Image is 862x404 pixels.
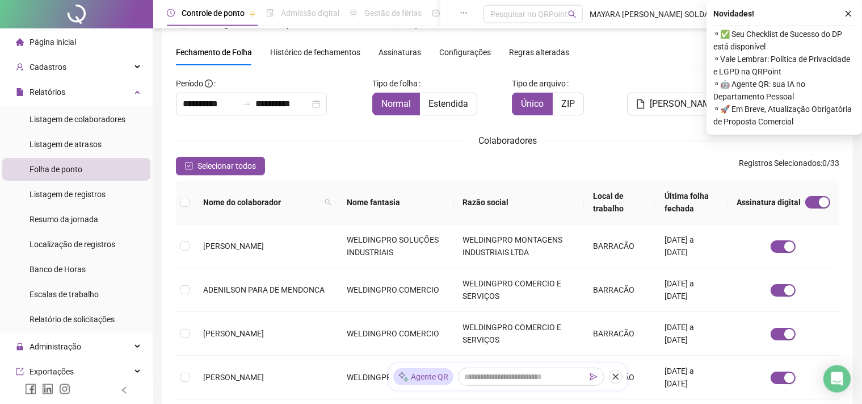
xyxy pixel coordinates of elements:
[16,343,24,351] span: lock
[655,181,728,224] th: Última folha fechada
[713,103,855,128] span: ⚬ 🚀 Em Breve, Atualização Obrigatória de Proposta Comercial
[584,181,655,224] th: Local de trabalho
[30,88,65,97] span: Relatórios
[30,290,99,299] span: Escalas de trabalho
[844,10,852,18] span: close
[182,9,245,18] span: Controle de ponto
[428,98,468,109] span: Estendida
[454,224,585,268] td: WELDINGPRO MONTAGENS INDUSTRIAIS LTDA
[30,140,102,149] span: Listagem de atrasos
[203,241,264,251] span: [PERSON_NAME]
[364,9,422,18] span: Gestão de férias
[176,79,203,88] span: Período
[612,373,620,381] span: close
[590,373,598,381] span: send
[512,77,566,90] span: Tipo de arquivo
[242,99,251,109] span: to
[30,38,76,47] span: Página inicial
[439,48,491,56] span: Configurações
[30,342,81,351] span: Administração
[322,194,334,211] span: search
[636,99,645,109] span: file
[478,135,537,146] span: Colaboradores
[739,159,821,168] span: Registros Selecionados
[270,48,360,57] span: Histórico de fechamentos
[432,9,440,17] span: dashboard
[584,268,655,312] td: BARRACÃO
[627,93,727,115] button: [PERSON_NAME]
[561,98,575,109] span: ZIP
[338,356,454,399] td: WELDINGPRO COMERCIO
[203,285,325,294] span: ADENILSON PARA DE MENDONCA
[737,196,801,209] span: Assinatura digital
[338,224,454,268] td: WELDINGPRO SOLUÇÕES INDUSTRIAIS
[30,240,115,249] span: Localização de registros
[655,224,728,268] td: [DATE] a [DATE]
[16,63,24,71] span: user-add
[584,224,655,268] td: BARRACÃO
[281,9,339,18] span: Admissão digital
[521,98,544,109] span: Único
[16,368,24,376] span: export
[30,215,98,224] span: Resumo da jornada
[460,9,468,17] span: ellipsis
[713,78,855,103] span: ⚬ 🤖 Agente QR: sua IA no Departamento Pessoal
[713,28,855,53] span: ⚬ ✅ Seu Checklist de Sucesso do DP está disponível
[25,384,36,395] span: facebook
[30,265,86,274] span: Banco de Horas
[325,199,331,206] span: search
[739,157,839,175] span: : 0 / 33
[176,157,265,175] button: Selecionar todos
[713,7,754,20] span: Novidades !
[203,373,264,382] span: [PERSON_NAME]
[393,368,453,385] div: Agente QR
[30,315,115,324] span: Relatório de solicitações
[338,181,454,224] th: Nome fantasia
[381,98,411,109] span: Normal
[568,10,577,19] span: search
[16,38,24,46] span: home
[590,8,749,20] span: MAYARA [PERSON_NAME] SOLDAS ESPECIAIS, MONTAGENS INDUSTRIAIS E TREINAMENTOS LTDA
[454,181,585,224] th: Razão social
[30,165,82,174] span: Folha de ponto
[372,77,418,90] span: Tipo de folha
[823,365,851,393] div: Open Intercom Messenger
[249,10,256,17] span: pushpin
[509,48,569,56] span: Regras alteradas
[176,48,252,57] span: Fechamento de Folha
[454,356,585,399] td: WELDINGPRO COMERCIO E SERVIÇOS
[655,356,728,399] td: [DATE] a [DATE]
[398,371,409,383] img: sparkle-icon.fc2bf0ac1784a2077858766a79e2daf3.svg
[185,162,193,170] span: check-square
[30,367,74,376] span: Exportações
[30,115,125,124] span: Listagem de colaboradores
[338,268,454,312] td: WELDINGPRO COMERCIO
[205,80,213,88] span: info-circle
[650,97,718,111] span: [PERSON_NAME]
[42,384,53,395] span: linkedin
[16,88,24,96] span: file
[30,63,66,72] span: Cadastros
[584,312,655,356] td: BARRACÃO
[350,9,358,17] span: sun
[203,329,264,338] span: [PERSON_NAME]
[655,268,728,312] td: [DATE] a [DATE]
[379,48,421,56] span: Assinaturas
[197,160,256,172] span: Selecionar todos
[242,99,251,109] span: swap-right
[203,196,320,209] span: Nome do colaborador
[454,268,585,312] td: WELDINGPRO COMERCIO E SERVIÇOS
[584,356,655,399] td: BARRACÃO
[454,312,585,356] td: WELDINGPRO COMERCIO E SERVIÇOS
[655,312,728,356] td: [DATE] a [DATE]
[167,9,175,17] span: clock-circle
[338,312,454,356] td: WELDINGPRO COMERCIO
[713,53,855,78] span: ⚬ Vale Lembrar: Política de Privacidade e LGPD na QRPoint
[120,386,128,394] span: left
[59,384,70,395] span: instagram
[266,9,274,17] span: file-done
[30,190,106,199] span: Listagem de registros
